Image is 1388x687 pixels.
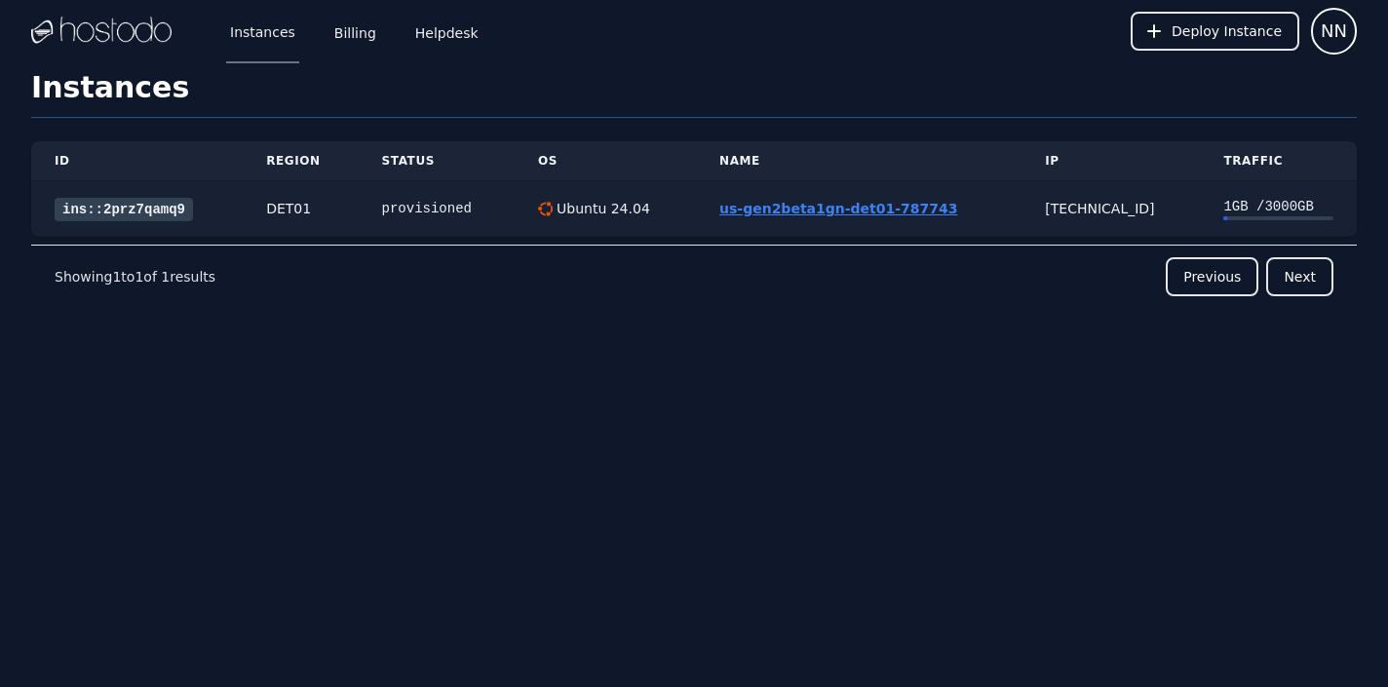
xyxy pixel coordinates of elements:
div: [TECHNICAL_ID] [1045,199,1176,218]
img: Logo [31,17,172,46]
span: 1 [112,269,121,285]
span: 1 [135,269,143,285]
span: 1 [161,269,170,285]
th: IP [1022,141,1200,181]
th: Name [696,141,1022,181]
span: NN [1321,18,1347,45]
button: Deploy Instance [1131,12,1299,51]
th: ID [31,141,243,181]
nav: Pagination [31,245,1357,308]
th: Traffic [1200,141,1357,181]
span: Deploy Instance [1172,21,1282,41]
div: Ubuntu 24.04 [553,199,650,218]
th: Region [243,141,358,181]
th: OS [515,141,696,181]
a: ins::2prz7qamq9 [55,198,193,221]
button: User menu [1311,8,1357,55]
th: Status [359,141,515,181]
div: 1 GB / 3000 GB [1223,197,1333,216]
div: provisioned [382,199,491,218]
p: Showing to of results [55,267,215,286]
a: us-gen2beta1gn-det01-787743 [719,201,957,216]
h1: Instances [31,70,1357,118]
img: Ubuntu 24.04 [538,202,553,216]
button: Previous [1166,257,1258,296]
div: DET01 [266,199,334,218]
button: Next [1266,257,1333,296]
